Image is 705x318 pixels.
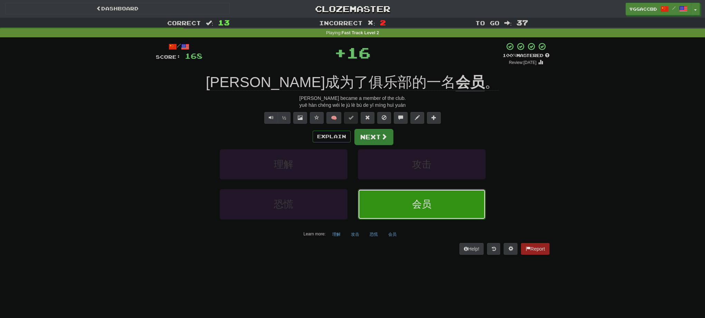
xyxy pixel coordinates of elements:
[516,18,528,27] span: 37
[459,243,484,255] button: Help!
[503,53,516,58] span: 100 %
[218,18,230,27] span: 13
[326,112,341,124] button: 🧠
[240,3,465,15] a: Clozemaster
[626,3,691,15] a: yggaccBD /
[206,20,213,26] span: :
[310,112,324,124] button: Favorite sentence (alt+f)
[485,74,499,91] span: 。
[220,189,347,219] button: 恐慌
[368,20,375,26] span: :
[185,52,202,60] span: 168
[361,112,374,124] button: Reset to 0% Mastered (alt+r)
[278,112,291,124] button: ½
[427,112,441,124] button: Add to collection (alt+a)
[344,112,358,124] button: Set this sentence to 100% Mastered (alt+m)
[410,112,424,124] button: Edit sentence (alt+d)
[293,112,307,124] button: Show image (alt+x)
[5,3,230,15] a: Dashboard
[347,229,363,240] button: 攻击
[156,102,550,109] div: yuē hàn chéng wéi le jù lè bù de yī míng huì yuán
[380,18,386,27] span: 2
[303,232,325,236] small: Learn more:
[504,20,512,26] span: :
[487,243,500,255] button: Round history (alt+y)
[220,149,347,179] button: 理解
[354,129,393,145] button: Next
[475,19,499,26] span: To go
[263,112,291,124] div: Text-to-speech controls
[274,199,293,209] span: 恐慌
[377,112,391,124] button: Ignore sentence (alt+i)
[521,243,549,255] button: Report
[206,74,456,91] span: [PERSON_NAME]成为了俱乐部的一名
[274,159,293,170] span: 理解
[509,60,536,65] small: Review: [DATE]
[412,199,431,209] span: 会员
[313,131,351,142] button: Explain
[629,6,657,12] span: yggaccBD
[342,30,379,35] strong: Fast Track Level 2
[412,159,431,170] span: 攻击
[358,149,486,179] button: 攻击
[156,42,202,51] div: /
[328,229,344,240] button: 理解
[346,44,371,61] span: 16
[366,229,382,240] button: 恐慌
[334,42,346,63] span: +
[156,95,550,102] div: [PERSON_NAME] became a member of the club.
[319,19,363,26] span: Incorrect
[358,189,486,219] button: 会员
[672,6,676,10] span: /
[384,229,400,240] button: 会员
[264,112,278,124] button: Play sentence audio (ctl+space)
[456,74,485,92] u: 会员
[167,19,201,26] span: Correct
[394,112,408,124] button: Discuss sentence (alt+u)
[156,54,181,60] span: Score:
[503,53,550,59] div: Mastered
